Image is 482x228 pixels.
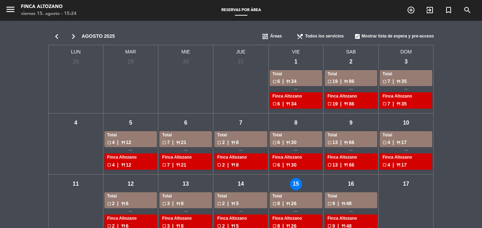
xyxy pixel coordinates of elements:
div: Total [107,132,154,139]
span: | [393,161,394,169]
span: | [282,77,284,85]
span: check_box_outline_blank [382,141,387,145]
span: restaurant [344,141,348,145]
span: agosto 2025 [82,32,115,40]
span: | [172,200,174,208]
div: Total [272,71,319,78]
span: restaurant [231,202,235,206]
span: restaurant [341,224,346,228]
div: Mostrar lista de espera y pre-acceso [354,29,434,43]
div: 7 [235,117,247,129]
div: Finca Altozano [272,215,319,222]
div: 4 17 [382,161,429,169]
span: restaurant [231,224,235,228]
span: check_box_outline_blank [327,163,332,167]
div: 2 6 [107,200,154,208]
span: check_box_outline_blank [162,141,166,145]
span: | [282,138,284,146]
span: restaurant [286,141,290,145]
span: check_box_outline_blank [217,141,221,145]
div: Total [382,71,429,78]
span: | [340,100,341,108]
div: 9 48 [327,200,374,208]
span: check_box_outline_blank [327,224,332,228]
div: 6 30 [272,138,319,146]
div: Total [272,193,319,200]
div: Total [217,132,264,139]
span: LUN [48,45,103,56]
span: check_box_outline_blank [327,102,332,106]
div: Total [162,132,209,139]
div: 7 21 [162,138,209,146]
span: check_box [354,33,361,40]
span: restaurant [396,141,401,145]
div: Finca Altozano [272,154,319,161]
span: | [227,161,229,169]
div: 15 [290,178,302,190]
i: chevron_left [48,32,65,41]
div: 8 26 [272,200,319,208]
div: 16 [345,178,357,190]
span: restaurant [396,102,401,106]
span: restaurant [176,224,180,228]
div: 7 21 [162,161,209,169]
div: 7 35 [382,77,429,85]
span: | [117,161,119,169]
div: Finca Altozano [162,215,209,222]
div: 19 86 [327,100,374,108]
div: 9 [345,117,357,129]
span: check_box_outline_blank [162,202,166,206]
div: 11 [70,178,82,190]
div: Finca Altozano [107,215,154,222]
div: 19 86 [327,77,374,85]
div: 30 [180,56,192,68]
span: restaurant [286,224,290,228]
span: restaurant [344,163,348,167]
span: restaurant [231,163,235,167]
div: Finca Altozano [327,215,374,222]
i: turned_in_not [444,6,453,14]
div: 4 12 [107,161,154,169]
div: 3 8 [162,200,209,208]
span: check_box_outline_blank [162,163,166,167]
i: add_circle_outline [407,6,415,14]
div: Finca Altozano [327,154,374,161]
span: restaurant [121,141,125,145]
span: check_box_outline_blank [327,202,332,206]
div: Total [327,132,374,139]
span: Todos los servicios [305,33,344,40]
div: 3 [400,56,412,68]
div: 4 [70,117,82,129]
div: Total [382,132,429,139]
span: | [117,138,119,146]
span: check_box_outline_blank [272,224,277,228]
div: 14 [235,178,247,190]
span: restaurant [286,202,290,206]
div: 13 66 [327,161,374,169]
span: check_box_outline_blank [272,202,277,206]
div: 31 [235,56,247,68]
span: MIE [158,45,213,56]
span: restaurant [344,79,348,84]
span: check_box_outline_blank [217,163,221,167]
i: search [463,6,472,14]
span: restaurant [396,163,401,167]
span: check_box_outline_blank [217,224,221,228]
span: JUE [213,45,268,56]
span: MAR [103,45,158,56]
div: 2 8 [217,161,264,169]
span: check_box_outline_blank [217,202,221,206]
span: restaurant [176,141,180,145]
div: 29 [125,56,137,68]
span: restaurant [396,79,401,84]
span: check_box_outline_blank [327,79,332,84]
span: | [227,200,229,208]
div: 13 [180,178,192,190]
div: Finca Altozano [327,93,374,100]
span: dashboard [262,33,269,40]
span: VIE [269,45,324,56]
i: exit_to_app [426,6,434,14]
div: 6 34 [272,77,319,85]
div: 7 35 [382,100,429,108]
div: 2 [345,56,357,68]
